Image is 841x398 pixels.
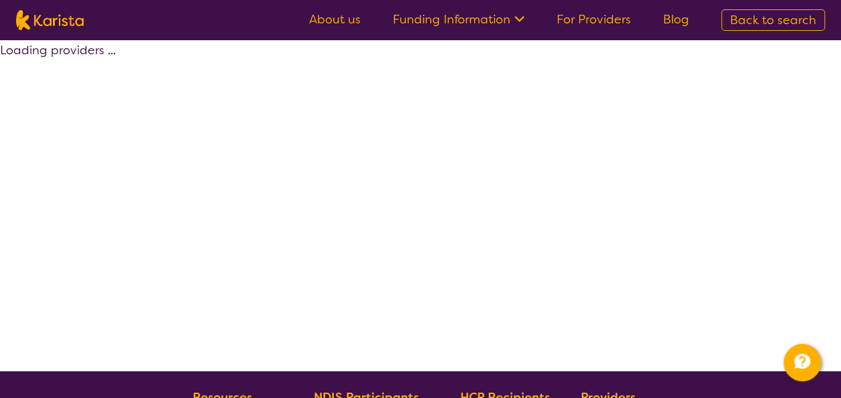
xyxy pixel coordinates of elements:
[783,344,821,381] button: Channel Menu
[16,10,84,30] img: Karista logo
[393,11,525,27] a: Funding Information
[663,11,689,27] a: Blog
[309,11,361,27] a: About us
[721,9,825,31] a: Back to search
[557,11,631,27] a: For Providers
[730,12,816,28] span: Back to search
